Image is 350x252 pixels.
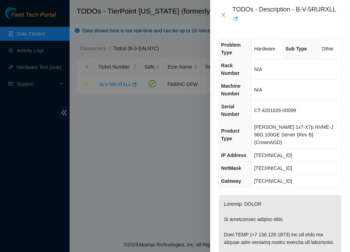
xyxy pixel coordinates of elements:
span: NetMask [221,165,241,171]
span: N/A [254,87,262,93]
div: TODOs - Description - B-V-5RURXLL [232,6,342,24]
span: close [221,12,226,18]
span: [TECHNICAL_ID] [254,178,292,184]
span: Other [321,46,334,52]
span: Serial Number [221,104,240,117]
span: Machine Number [221,83,241,96]
span: N/A [254,66,262,72]
span: Hardware [254,46,275,52]
span: Rack Number [221,63,240,76]
span: Product Type [221,128,240,141]
span: IP Address [221,152,246,158]
button: Close [218,12,228,18]
span: [TECHNICAL_ID] [254,165,292,171]
span: [TECHNICAL_ID] [254,152,292,158]
span: Problem Type [221,42,241,55]
span: Sub Type [285,46,307,52]
span: [PERSON_NAME] 1x7-X7p NVME-J 96G 100GE Server {Rev B}{CrownAGD} [254,124,333,145]
span: CT-4201026-00099 [254,108,296,113]
span: Gateway [221,178,241,184]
